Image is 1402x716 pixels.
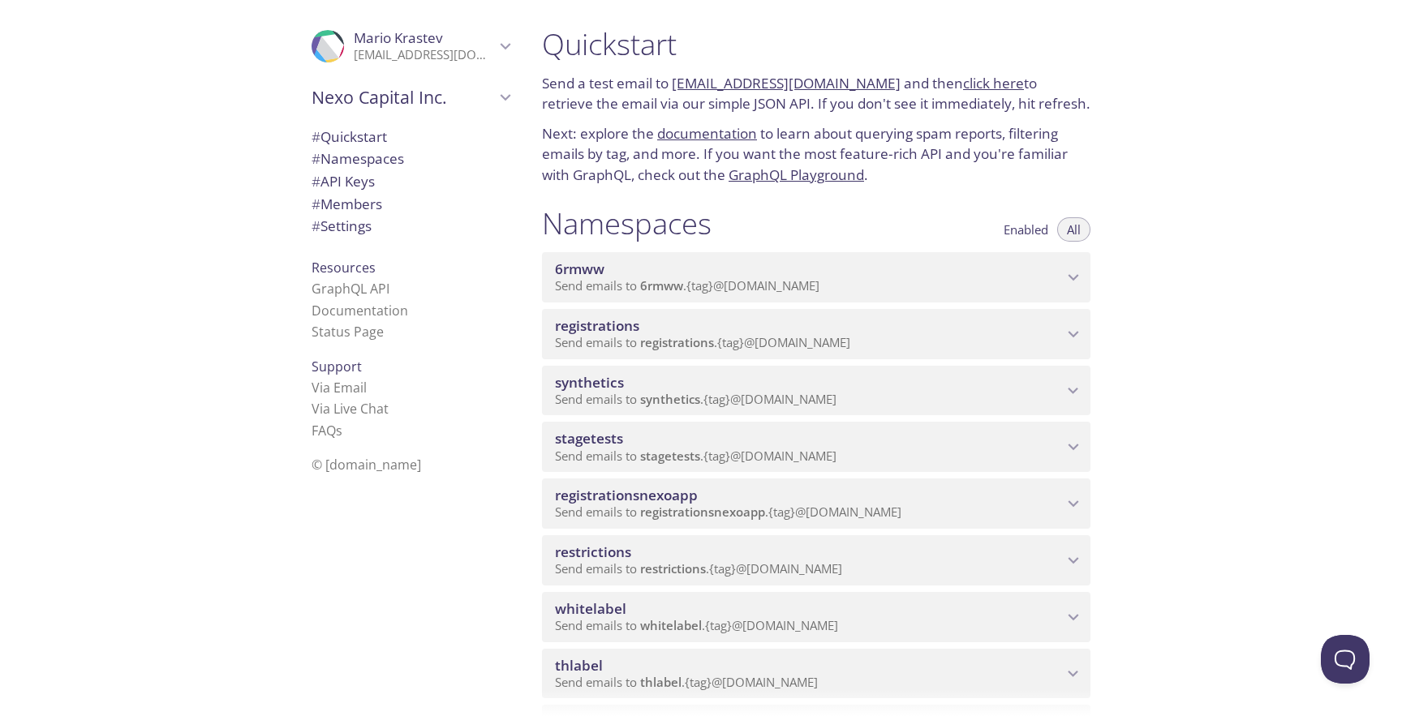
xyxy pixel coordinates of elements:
[542,478,1090,529] div: registrationsnexoapp namespace
[640,674,682,690] span: thlabel
[1057,217,1090,242] button: All
[312,323,384,341] a: Status Page
[542,592,1090,642] div: whitelabel namespace
[555,373,624,392] span: synthetics
[299,215,523,238] div: Team Settings
[640,277,683,294] span: 6rmww
[640,560,706,577] span: restrictions
[312,400,389,418] a: Via Live Chat
[312,172,375,191] span: API Keys
[542,205,712,242] h1: Namespaces
[729,165,864,184] a: GraphQL Playground
[312,195,382,213] span: Members
[640,334,714,350] span: registrations
[994,217,1058,242] button: Enabled
[542,649,1090,699] div: thlabel namespace
[542,73,1090,114] p: Send a test email to and then to retrieve the email via our simple JSON API. If you don't see it ...
[299,126,523,148] div: Quickstart
[555,316,639,335] span: registrations
[555,542,631,561] span: restrictions
[312,302,408,319] a: Documentation
[312,86,495,109] span: Nexo Capital Inc.
[640,504,765,520] span: registrationsnexoapp
[312,379,367,397] a: Via Email
[542,252,1090,302] div: 6rmww namespace
[312,217,320,235] span: #
[555,504,901,520] span: Send emails to . {tag} @[DOMAIN_NAME]
[640,448,700,464] span: stagetests
[312,422,342,439] a: FAQ
[657,124,757,143] a: documentation
[312,149,320,168] span: #
[542,366,1090,416] div: synthetics namespace
[542,123,1090,186] p: Next: explore the to learn about querying spam reports, filtering emails by tag, and more. If you...
[542,535,1090,585] div: restrictions namespace
[555,486,698,504] span: registrationsnexoapp
[542,26,1090,62] h1: Quickstart
[963,74,1024,92] a: click here
[312,127,320,146] span: #
[312,259,376,277] span: Resources
[555,429,623,448] span: stagetests
[312,127,387,146] span: Quickstart
[555,277,819,294] span: Send emails to . {tag} @[DOMAIN_NAME]
[640,617,702,633] span: whitelabel
[299,76,523,118] div: Nexo Capital Inc.
[299,19,523,73] div: Mario Krastev
[555,334,850,350] span: Send emails to . {tag} @[DOMAIN_NAME]
[555,259,604,278] span: 6rmww
[299,193,523,216] div: Members
[542,309,1090,359] div: registrations namespace
[312,456,421,474] span: © [DOMAIN_NAME]
[555,617,838,633] span: Send emails to . {tag} @[DOMAIN_NAME]
[672,74,901,92] a: [EMAIL_ADDRESS][DOMAIN_NAME]
[354,47,495,63] p: [EMAIL_ADDRESS][DOMAIN_NAME]
[299,170,523,193] div: API Keys
[312,358,362,375] span: Support
[640,391,700,407] span: synthetics
[555,656,603,675] span: thlabel
[336,422,342,439] span: s
[312,280,389,298] a: GraphQL API
[555,599,626,618] span: whitelabel
[354,28,443,47] span: Mario Krastev
[312,172,320,191] span: #
[312,217,372,235] span: Settings
[312,149,404,168] span: Namespaces
[555,674,818,690] span: Send emails to . {tag} @[DOMAIN_NAME]
[542,422,1090,472] div: stagetests namespace
[555,560,842,577] span: Send emails to . {tag} @[DOMAIN_NAME]
[312,195,320,213] span: #
[555,391,836,407] span: Send emails to . {tag} @[DOMAIN_NAME]
[555,448,836,464] span: Send emails to . {tag} @[DOMAIN_NAME]
[299,148,523,170] div: Namespaces
[1321,635,1370,684] iframe: Help Scout Beacon - Open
